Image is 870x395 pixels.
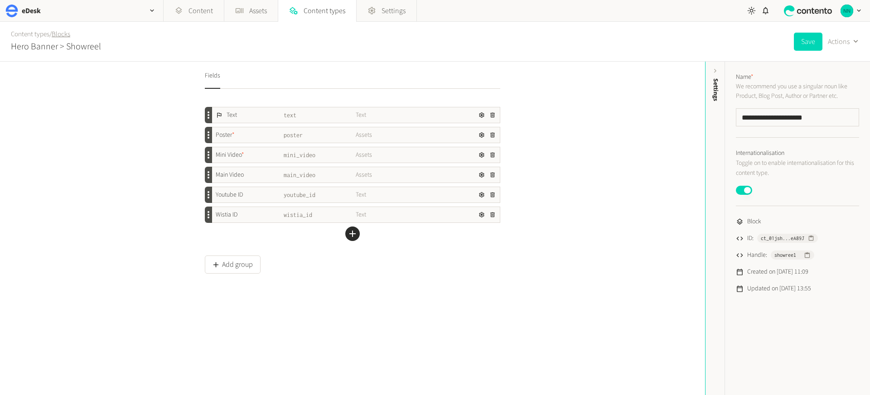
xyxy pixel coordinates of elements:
[747,234,754,243] span: ID:
[761,234,804,242] span: ct_01jsh...eA89J
[356,130,428,140] span: Assets
[774,251,796,259] span: showreel
[52,29,70,39] a: Blocks
[284,210,356,220] span: wistia_id
[216,170,244,180] span: Main Video
[216,190,243,200] span: Youtube ID
[205,255,261,274] button: Add group
[5,5,18,17] img: eDesk
[747,267,808,277] span: Created on [DATE] 11:09
[736,158,859,178] p: Toggle on to enable internationalisation for this content type.
[841,5,853,17] img: Nikola Nikolov
[284,150,356,160] span: mini_video
[49,29,52,39] span: /
[11,40,101,53] h2: Hero Banner > Showreel
[356,190,428,200] span: Text
[794,33,822,51] button: Save
[216,210,237,220] span: Wistia ID
[216,150,244,160] span: Mini Video
[828,33,859,51] button: Actions
[747,217,761,226] span: Block
[22,5,41,16] h2: eDesk
[284,190,356,200] span: youtube_id
[205,69,220,89] button: Fields
[284,111,356,120] span: text
[284,170,356,180] span: main_video
[356,111,428,120] span: Text
[382,5,406,16] span: Settings
[356,210,428,220] span: Text
[736,82,859,101] p: We recommend you use a singular noun like Product, Blog Post, Author or Partner etc.
[11,29,49,39] a: Content types
[757,234,818,243] button: ct_01jsh...eA89J
[356,170,428,180] span: Assets
[736,72,754,82] label: Name
[284,130,356,140] span: poster
[736,149,784,158] label: Internationalisation
[227,111,237,120] span: Text
[747,284,811,294] span: Updated on [DATE] 13:55
[216,130,235,140] span: Poster
[356,150,428,160] span: Assets
[771,250,814,260] button: showreel
[711,78,720,101] span: Settings
[747,250,767,260] span: Handle:
[304,5,345,16] span: Content types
